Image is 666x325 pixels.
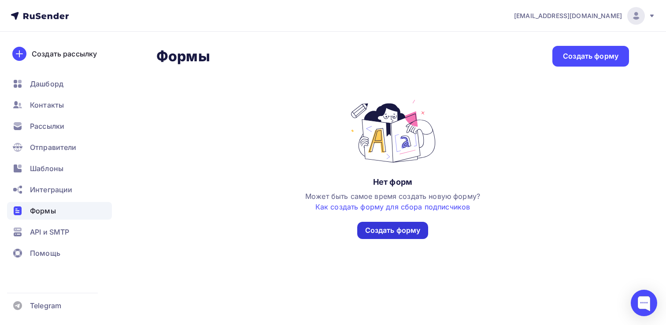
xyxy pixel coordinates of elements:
div: Создать форму [365,225,421,235]
span: Формы [30,205,56,216]
span: [EMAIL_ADDRESS][DOMAIN_NAME] [514,11,622,20]
div: Создать рассылку [32,49,97,59]
span: Контакты [30,100,64,110]
a: [EMAIL_ADDRESS][DOMAIN_NAME] [514,7,655,25]
span: Рассылки [30,121,64,131]
span: Интеграции [30,184,72,195]
a: Рассылки [7,117,112,135]
a: Формы [7,202,112,220]
span: Отправители [30,142,77,153]
span: Дашборд [30,78,63,89]
span: Шаблоны [30,163,63,174]
span: Telegram [30,300,61,311]
a: Как создать форму для сбора подписчиков [315,202,470,211]
div: Нет форм [373,177,412,187]
span: API и SMTP [30,227,69,237]
h2: Формы [156,48,210,65]
a: Дашборд [7,75,112,93]
span: Помощь [30,248,60,258]
div: Создать форму [563,51,618,61]
a: Контакты [7,96,112,114]
a: Шаблоны [7,160,112,177]
a: Отправители [7,138,112,156]
span: Может быть самое время создать новую форму? [305,192,480,211]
